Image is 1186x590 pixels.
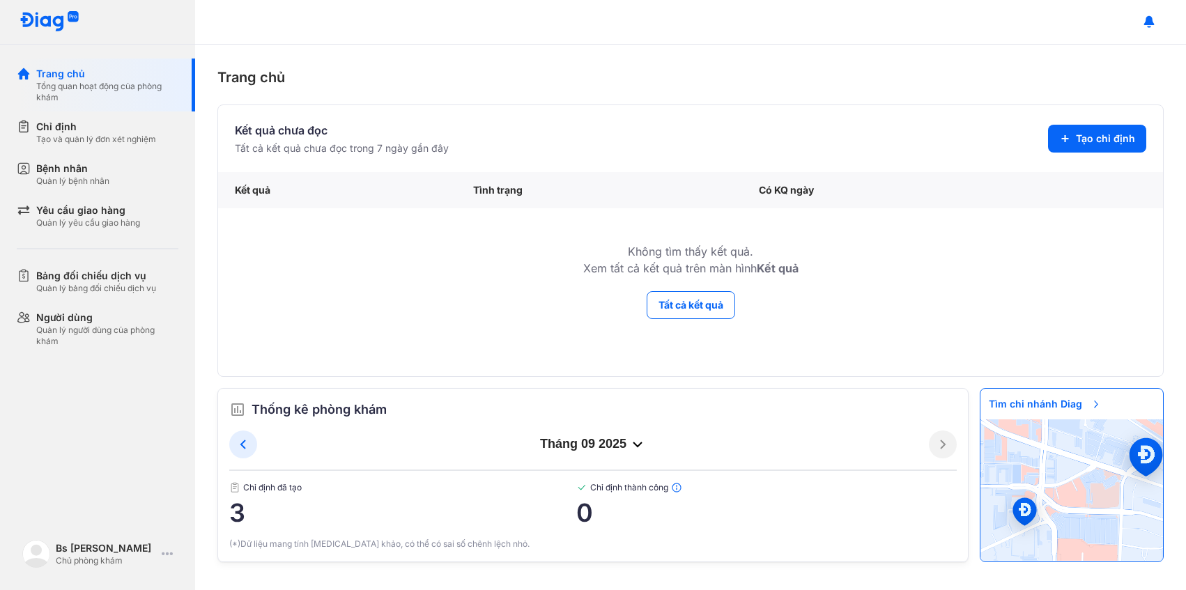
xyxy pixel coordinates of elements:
[980,389,1110,419] span: Tìm chi nhánh Diag
[36,217,140,228] div: Quản lý yêu cầu giao hàng
[576,482,587,493] img: checked-green.01cc79e0.svg
[56,541,156,555] div: Bs [PERSON_NAME]
[218,172,456,208] div: Kết quả
[20,11,79,33] img: logo
[456,172,743,208] div: Tình trạng
[671,482,682,493] img: info.7e716105.svg
[36,120,156,134] div: Chỉ định
[229,482,240,493] img: document.50c4cfd0.svg
[742,172,1047,208] div: Có KQ ngày
[36,134,156,145] div: Tạo và quản lý đơn xét nghiệm
[229,499,576,527] span: 3
[22,540,50,568] img: logo
[647,291,735,319] button: Tất cả kết quả
[1076,132,1135,146] span: Tạo chỉ định
[757,261,799,275] b: Kết quả
[56,555,156,566] div: Chủ phòng khám
[36,176,109,187] div: Quản lý bệnh nhân
[36,81,178,103] div: Tổng quan hoạt động của phòng khám
[217,67,1164,88] div: Trang chủ
[229,401,246,418] img: order.5a6da16c.svg
[218,208,1163,290] td: Không tìm thấy kết quả. Xem tất cả kết quả trên màn hình
[235,122,449,139] div: Kết quả chưa đọc
[36,325,178,347] div: Quản lý người dùng của phòng khám
[252,400,387,419] span: Thống kê phòng khám
[229,482,576,493] span: Chỉ định đã tạo
[229,538,957,550] div: (*)Dữ liệu mang tính [MEDICAL_DATA] khảo, có thể có sai số chênh lệch nhỏ.
[576,499,957,527] span: 0
[36,269,156,283] div: Bảng đối chiếu dịch vụ
[36,283,156,294] div: Quản lý bảng đối chiếu dịch vụ
[36,203,140,217] div: Yêu cầu giao hàng
[1048,125,1146,153] button: Tạo chỉ định
[576,482,957,493] span: Chỉ định thành công
[257,436,929,453] div: tháng 09 2025
[235,141,449,155] div: Tất cả kết quả chưa đọc trong 7 ngày gần đây
[36,311,178,325] div: Người dùng
[36,162,109,176] div: Bệnh nhân
[36,67,178,81] div: Trang chủ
